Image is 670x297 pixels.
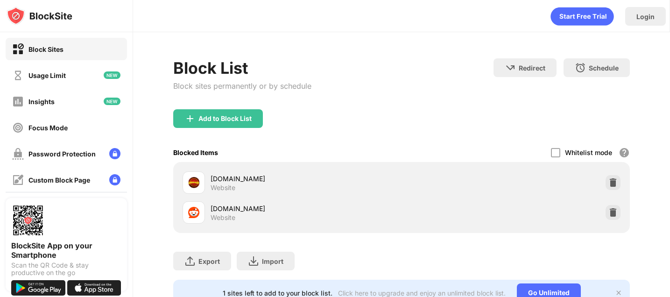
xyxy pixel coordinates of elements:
div: Block sites permanently or by schedule [173,81,311,91]
img: lock-menu.svg [109,174,120,185]
div: Website [211,213,235,222]
div: Login [636,13,655,21]
img: password-protection-off.svg [12,148,24,160]
div: Import [262,257,283,265]
div: Block Sites [28,45,63,53]
img: block-on.svg [12,43,24,55]
div: BlockSite App on your Smartphone [11,241,121,260]
div: Export [198,257,220,265]
div: Click here to upgrade and enjoy an unlimited block list. [338,289,506,297]
img: favicons [188,177,199,188]
img: lock-menu.svg [109,148,120,159]
div: Block List [173,58,311,78]
div: Blocked Items [173,148,218,156]
div: Password Protection [28,150,96,158]
div: [DOMAIN_NAME] [211,204,402,213]
img: x-button.svg [615,289,622,297]
div: Website [211,184,235,192]
img: customize-block-page-off.svg [12,174,24,186]
div: Add to Block List [198,115,252,122]
img: time-usage-off.svg [12,70,24,81]
img: get-it-on-google-play.svg [11,280,65,296]
div: [DOMAIN_NAME] [211,174,402,184]
img: new-icon.svg [104,98,120,105]
div: Whitelist mode [565,148,612,156]
div: Usage Limit [28,71,66,79]
div: 1 sites left to add to your block list. [223,289,332,297]
img: download-on-the-app-store.svg [67,280,121,296]
div: Scan the QR Code & stay productive on the go [11,262,121,276]
img: focus-off.svg [12,122,24,134]
div: Redirect [519,64,545,72]
div: Insights [28,98,55,106]
img: new-icon.svg [104,71,120,79]
img: insights-off.svg [12,96,24,107]
div: Schedule [589,64,619,72]
img: options-page-qr-code.png [11,204,45,237]
img: favicons [188,207,199,218]
div: Focus Mode [28,124,68,132]
div: animation [550,7,614,26]
img: logo-blocksite.svg [7,7,72,25]
div: Custom Block Page [28,176,90,184]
